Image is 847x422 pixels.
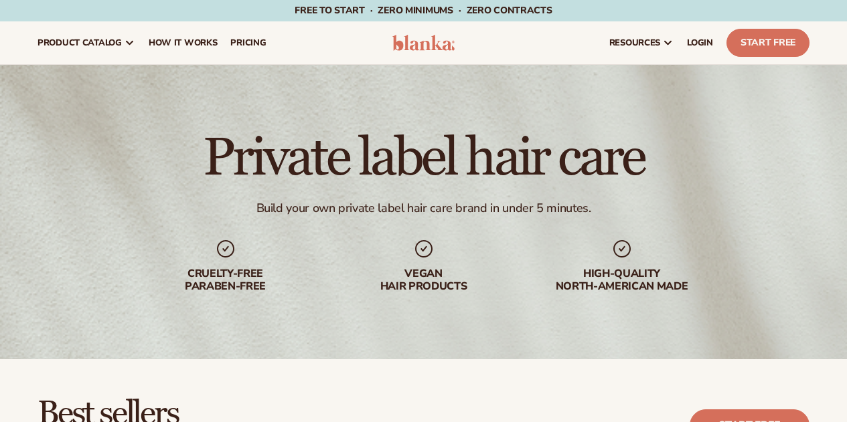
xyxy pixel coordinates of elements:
[149,37,218,48] span: How It Works
[687,37,713,48] span: LOGIN
[726,29,810,57] a: Start Free
[536,268,708,293] div: High-quality North-american made
[338,268,510,293] div: Vegan hair products
[392,35,455,51] img: logo
[609,37,660,48] span: resources
[140,268,311,293] div: cruelty-free paraben-free
[680,21,720,64] a: LOGIN
[224,21,273,64] a: pricing
[37,37,122,48] span: product catalog
[256,201,591,216] div: Build your own private label hair care brand in under 5 minutes.
[230,37,266,48] span: pricing
[295,4,552,17] span: Free to start · ZERO minimums · ZERO contracts
[203,131,645,185] h1: Private label hair care
[31,21,142,64] a: product catalog
[603,21,680,64] a: resources
[142,21,224,64] a: How It Works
